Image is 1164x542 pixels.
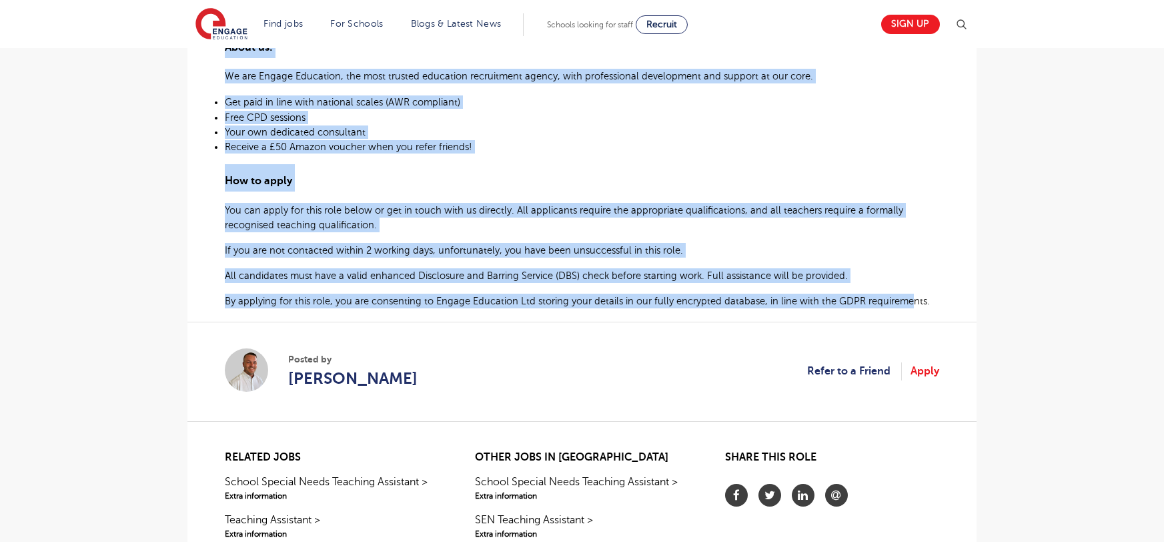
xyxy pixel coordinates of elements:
[225,474,439,502] a: School Special Needs Teaching Assistant >Extra information
[225,175,292,187] span: How to apply
[646,19,677,29] span: Recruit
[725,451,939,471] h2: Share this role
[288,366,418,390] a: [PERSON_NAME]
[225,41,273,53] span: About us:
[807,362,902,380] a: Refer to a Friend
[264,19,304,29] a: Find jobs
[475,490,689,502] span: Extra information
[225,127,366,138] span: Your own dedicated consultant
[475,474,689,502] a: School Special Needs Teaching Assistant >Extra information
[475,528,689,540] span: Extra information
[881,15,940,34] a: Sign up
[195,8,247,41] img: Engage Education
[225,71,813,81] span: We are Engage Education, the most trusted education recruitment agency, with professional develop...
[225,97,460,107] span: Get paid in line with national scales (AWR compliant)
[225,296,930,306] span: By applying for this role, you are consenting to Engage Education Ltd storing your details in our...
[547,20,633,29] span: Schools looking for staff
[225,205,903,230] span: You can apply for this role below or get in touch with us directly. All applicants require the ap...
[411,19,502,29] a: Blogs & Latest News
[636,15,688,34] a: Recruit
[475,512,689,540] a: SEN Teaching Assistant >Extra information
[225,112,306,123] span: Free CPD sessions
[288,352,418,366] span: Posted by
[225,512,439,540] a: Teaching Assistant >Extra information
[225,270,848,281] span: All candidates must have a valid enhanced Disclosure and Barring Service (DBS) check before start...
[225,451,439,464] h2: Related jobs
[475,451,689,464] h2: Other jobs in [GEOGRAPHIC_DATA]
[225,528,439,540] span: Extra information
[225,490,439,502] span: Extra information
[330,19,383,29] a: For Schools
[225,245,683,256] span: If you are not contacted within 2 working days, unfortunately, you have been unsuccessful in this...
[225,142,472,152] span: Receive a £50 Amazon voucher when you refer friends!
[911,362,939,380] a: Apply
